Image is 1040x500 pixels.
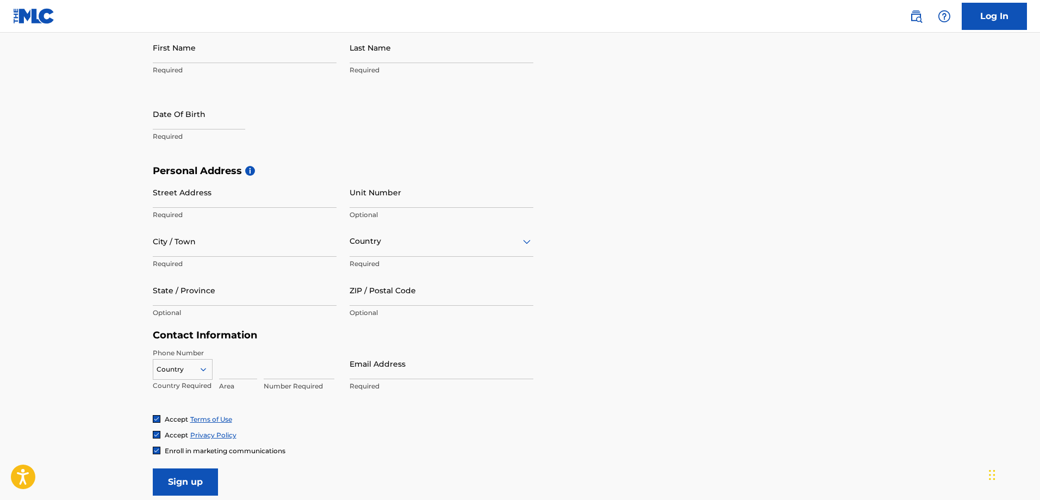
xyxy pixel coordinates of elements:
div: Drag [989,459,995,491]
h5: Contact Information [153,329,533,342]
p: Required [153,259,337,269]
p: Required [350,381,533,391]
img: checkbox [153,431,160,438]
img: MLC Logo [13,8,55,24]
span: Accept [165,415,188,423]
img: help [938,10,951,23]
p: Optional [153,308,337,318]
p: Required [153,132,337,141]
span: Enroll in marketing communications [165,447,285,455]
p: Required [153,65,337,75]
img: search [910,10,923,23]
input: Sign up [153,468,218,496]
p: Required [153,210,337,220]
p: Required [350,259,533,269]
a: Terms of Use [190,415,232,423]
h5: Personal Address [153,165,888,177]
p: Optional [350,210,533,220]
p: Optional [350,308,533,318]
a: Privacy Policy [190,431,236,439]
a: Log In [962,3,1027,30]
p: Country Required [153,381,213,391]
img: checkbox [153,447,160,454]
div: Help [933,5,955,27]
iframe: Chat Widget [986,448,1040,500]
img: checkbox [153,416,160,422]
a: Public Search [905,5,927,27]
p: Required [350,65,533,75]
p: Area [219,381,257,391]
span: Accept [165,431,188,439]
p: Number Required [264,381,334,391]
span: i [245,166,255,176]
